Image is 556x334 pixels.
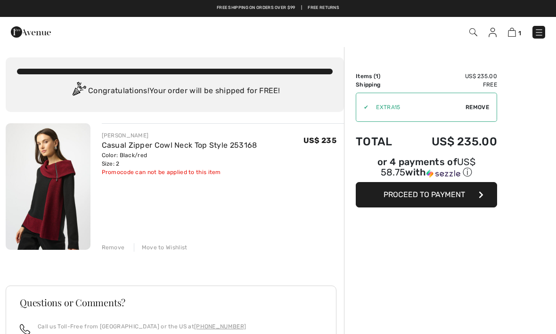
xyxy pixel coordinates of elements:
[356,103,368,111] div: ✔
[102,141,257,150] a: Casual Zipper Cowl Neck Top Style 253168
[102,243,125,252] div: Remove
[69,82,88,101] img: Congratulation2.svg
[356,182,497,207] button: Proceed to Payment
[102,168,257,176] div: Promocode can not be applied to this item
[384,190,465,199] span: Proceed to Payment
[406,126,497,158] td: US$ 235.00
[102,151,257,168] div: Color: Black/red Size: 2
[17,82,333,101] div: Congratulations! Your order will be shipped for FREE!
[38,322,246,331] p: Call us Toll-Free from [GEOGRAPHIC_DATA] or the US at
[308,5,339,11] a: Free Returns
[376,73,378,80] span: 1
[217,5,295,11] a: Free shipping on orders over $99
[508,26,521,38] a: 1
[534,28,544,37] img: Menu
[406,72,497,80] td: US$ 235.00
[102,131,257,140] div: [PERSON_NAME]
[194,323,246,330] a: [PHONE_NUMBER]
[356,158,497,182] div: or 4 payments ofUS$ 58.75withSezzle Click to learn more about Sezzle
[356,80,406,89] td: Shipping
[356,72,406,80] td: Items ( )
[489,28,497,37] img: My Info
[518,30,521,37] span: 1
[20,298,322,307] h3: Questions or Comments?
[11,27,51,36] a: 1ère Avenue
[303,136,336,145] span: US$ 235
[368,93,466,121] input: Promo code
[426,169,460,178] img: Sezzle
[381,156,475,178] span: US$ 58.75
[301,5,302,11] span: |
[356,126,406,158] td: Total
[356,158,497,179] div: or 4 payments of with
[6,123,90,250] img: Casual Zipper Cowl Neck Top Style 253168
[466,103,489,111] span: Remove
[134,243,188,252] div: Move to Wishlist
[508,28,516,37] img: Shopping Bag
[469,28,477,36] img: Search
[11,23,51,41] img: 1ère Avenue
[406,80,497,89] td: Free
